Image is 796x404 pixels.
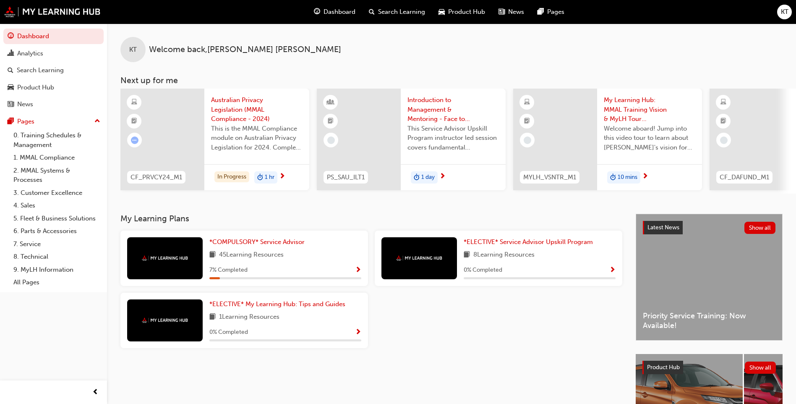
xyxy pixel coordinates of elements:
span: PS_SAU_ILT1 [327,173,365,182]
h3: My Learning Plans [120,214,622,223]
span: 0 % Completed [209,328,248,337]
a: 4. Sales [10,199,104,212]
span: learningResourceType_ELEARNING-icon [131,97,137,108]
a: guage-iconDashboard [307,3,362,21]
span: Welcome aboard! Jump into this video tour to learn about [PERSON_NAME]'s vision for your learning... [604,124,695,152]
button: Pages [3,114,104,129]
div: Analytics [17,49,43,58]
a: CF_PRVCY24_M1Australian Privacy Legislation (MMAL Compliance - 2024)This is the MMAL Compliance m... [120,89,309,190]
span: Dashboard [324,7,355,17]
div: Search Learning [17,66,64,75]
div: News [17,100,33,109]
span: news-icon [8,101,14,108]
span: Search Learning [378,7,425,17]
a: *ELECTIVE* Service Advisor Upskill Program [464,237,596,247]
img: mmal [142,255,188,261]
a: 8. Technical [10,250,104,263]
span: 45 Learning Resources [219,250,284,260]
a: pages-iconPages [531,3,571,21]
button: Show Progress [609,265,616,275]
a: search-iconSearch Learning [362,3,432,21]
span: MYLH_VSNTR_M1 [523,173,576,182]
a: 7. Service [10,238,104,251]
a: News [3,97,104,112]
a: Search Learning [3,63,104,78]
span: 0 % Completed [464,265,502,275]
span: next-icon [279,173,285,181]
button: KT [777,5,792,19]
a: 3. Customer Excellence [10,186,104,199]
span: guage-icon [314,7,320,17]
span: Show Progress [355,267,361,274]
button: Show all [745,362,776,374]
div: Pages [17,117,34,126]
span: 8 Learning Resources [473,250,535,260]
button: Show all [744,222,776,234]
a: Product HubShow all [642,361,776,374]
span: KT [129,45,137,55]
span: booktick-icon [524,116,530,127]
a: All Pages [10,276,104,289]
span: Latest News [647,224,679,231]
span: Pages [547,7,564,17]
button: DashboardAnalyticsSearch LearningProduct HubNews [3,27,104,114]
span: pages-icon [538,7,544,17]
button: Show Progress [355,265,361,275]
span: duration-icon [610,172,616,183]
span: prev-icon [92,387,99,398]
span: next-icon [439,173,446,181]
img: mmal [142,317,188,323]
a: Latest NewsShow allPriority Service Training: Now Available! [636,214,783,341]
a: 1. MMAL Compliance [10,151,104,164]
span: up-icon [94,116,100,127]
span: booktick-icon [131,116,137,127]
span: This Service Advisor Upskill Program instructor led session covers fundamental management styles ... [407,124,499,152]
button: Show Progress [355,327,361,338]
span: search-icon [369,7,375,17]
span: guage-icon [8,33,14,40]
span: 10 mins [618,173,637,182]
span: Product Hub [647,364,680,371]
span: duration-icon [414,172,420,183]
span: 7 % Completed [209,265,248,275]
a: 2. MMAL Systems & Processes [10,164,104,186]
span: news-icon [498,7,505,17]
a: news-iconNews [492,3,531,21]
span: *ELECTIVE* My Learning Hub: Tips and Guides [209,300,345,308]
span: Introduction to Management & Mentoring - Face to Face Instructor Led Training (Service Advisor Up... [407,95,499,124]
span: 1 hr [265,173,274,182]
span: *COMPULSORY* Service Advisor [209,238,305,246]
span: My Learning Hub: MMAL Training Vision & MyLH Tour (Elective) [604,95,695,124]
span: Show Progress [609,267,616,274]
span: 1 Learning Resources [219,312,279,323]
img: mmal [396,255,442,261]
a: 9. MyLH Information [10,263,104,276]
span: 1 day [421,173,435,182]
span: pages-icon [8,118,14,126]
span: Welcome back , [PERSON_NAME] [PERSON_NAME] [149,45,341,55]
span: CF_PRVCY24_M1 [130,173,182,182]
span: book-icon [209,312,216,323]
img: mmal [4,6,101,17]
a: 6. Parts & Accessories [10,225,104,238]
a: PS_SAU_ILT1Introduction to Management & Mentoring - Face to Face Instructor Led Training (Service... [317,89,506,190]
span: *ELECTIVE* Service Advisor Upskill Program [464,238,593,246]
span: search-icon [8,67,13,74]
span: KT [781,7,788,17]
a: Dashboard [3,29,104,44]
span: learningRecordVerb_NONE-icon [327,136,335,144]
a: 0. Training Schedules & Management [10,129,104,151]
span: learningResourceType_ELEARNING-icon [720,97,726,108]
a: Latest NewsShow all [643,221,775,234]
span: duration-icon [257,172,263,183]
span: Product Hub [448,7,485,17]
span: News [508,7,524,17]
span: learningResourceType_INSTRUCTOR_LED-icon [328,97,334,108]
span: learningRecordVerb_NONE-icon [720,136,728,144]
span: Priority Service Training: Now Available! [643,311,775,330]
span: Australian Privacy Legislation (MMAL Compliance - 2024) [211,95,303,124]
a: car-iconProduct Hub [432,3,492,21]
span: learningRecordVerb_NONE-icon [524,136,531,144]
